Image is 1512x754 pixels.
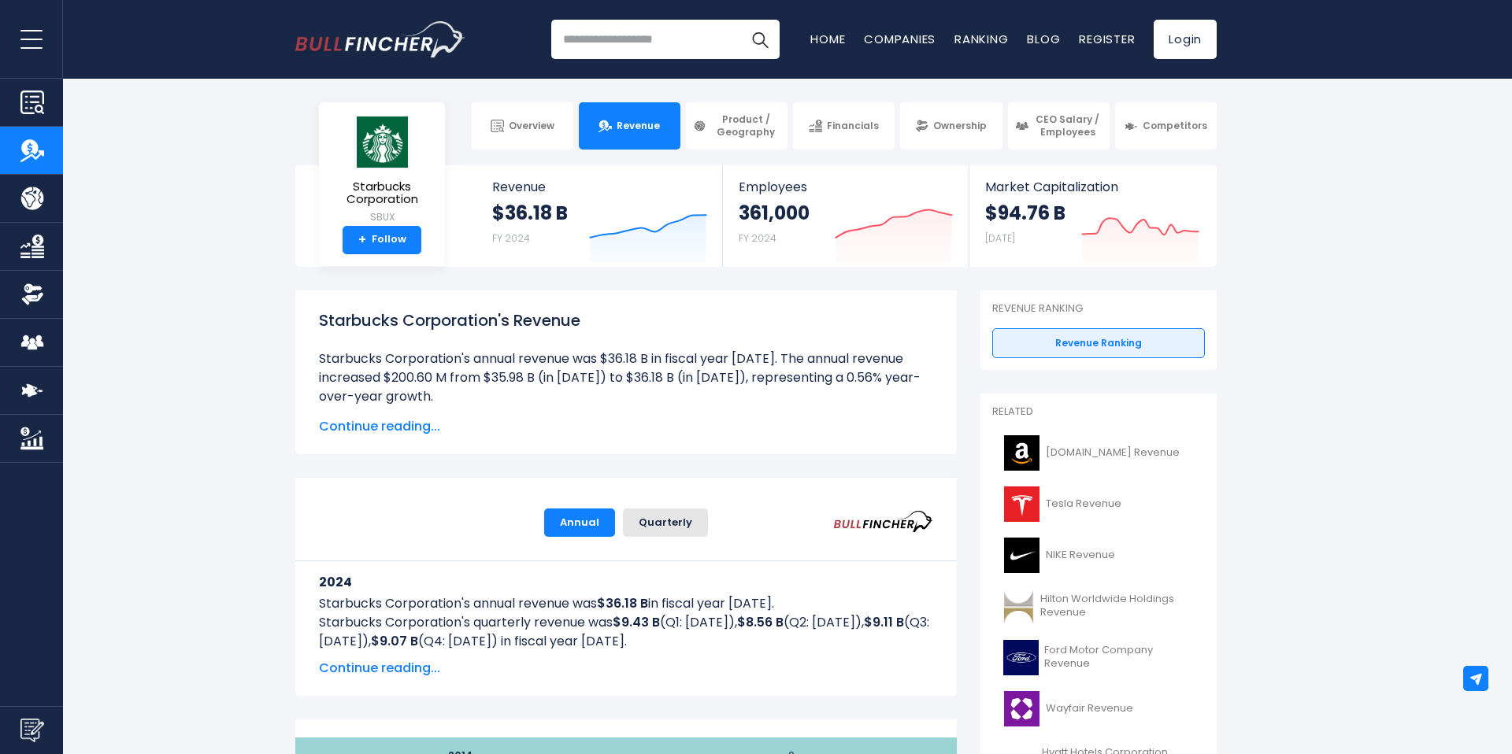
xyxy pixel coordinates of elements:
span: Continue reading... [319,659,933,678]
a: Revenue Ranking [992,328,1205,358]
a: Hilton Worldwide Holdings Revenue [992,585,1205,628]
a: Wayfair Revenue [992,687,1205,730]
p: Revenue Ranking [992,302,1205,316]
a: Revenue [579,102,680,150]
a: Financials [793,102,895,150]
img: TSLA logo [1002,486,1041,522]
a: Market Capitalization $94.76 B [DATE] [969,165,1215,267]
span: Revenue [617,120,660,132]
a: [DOMAIN_NAME] Revenue [992,431,1205,475]
img: W logo [1002,691,1041,726]
strong: + [358,233,366,247]
img: HLT logo [1002,589,1036,624]
small: FY 2024 [739,231,776,245]
img: Bullfincher logo [295,21,465,57]
span: Product / Geography [711,113,780,138]
a: Competitors [1115,102,1217,150]
b: $36.18 B [597,594,648,612]
span: Ownership [933,120,987,132]
b: $9.11 B [864,613,904,631]
span: Financials [827,120,879,132]
button: Quarterly [623,508,708,537]
img: AMZN logo [1002,435,1041,471]
a: Home [810,31,845,47]
span: Market Capitalization [985,179,1199,194]
img: NKE logo [1002,538,1041,573]
a: Ranking [954,31,1008,47]
img: Ownership [20,283,44,306]
li: Starbucks Corporation's annual revenue was $36.18 B in fiscal year [DATE]. The annual revenue inc... [319,349,933,406]
a: CEO Salary / Employees [1008,102,1110,150]
a: NIKE Revenue [992,534,1205,577]
a: Go to homepage [295,21,465,57]
b: $9.07 B [371,632,418,650]
a: Revenue $36.18 B FY 2024 [476,165,723,267]
a: Employees 361,000 FY 2024 [723,165,968,267]
h3: 2024 [319,572,933,592]
strong: $36.18 B [492,201,568,225]
a: Starbucks Corporation SBUX [331,115,433,226]
p: Related [992,405,1205,419]
span: CEO Salary / Employees [1033,113,1102,138]
a: Ownership [900,102,1002,150]
p: Starbucks Corporation's quarterly revenue was (Q1: [DATE]), (Q2: [DATE]), (Q3: [DATE]), (Q4: [DAT... [319,613,933,651]
a: Blog [1027,31,1060,47]
strong: 361,000 [739,201,810,225]
span: Employees [739,179,952,194]
span: Starbucks Corporation [332,180,432,206]
button: Search [740,20,780,59]
a: Companies [864,31,936,47]
a: Login [1154,20,1217,59]
b: $9.43 B [613,613,660,631]
a: Overview [472,102,573,150]
img: F logo [1002,640,1039,675]
span: Continue reading... [319,417,933,436]
a: +Follow [343,226,421,254]
h1: Starbucks Corporation's Revenue [319,309,933,332]
strong: $94.76 B [985,201,1065,225]
button: Annual [544,508,615,537]
b: $8.56 B [737,613,784,631]
small: FY 2024 [492,231,530,245]
span: Competitors [1143,120,1207,132]
a: Tesla Revenue [992,482,1205,526]
a: Register [1079,31,1135,47]
a: Ford Motor Company Revenue [992,636,1205,679]
small: SBUX [332,210,432,224]
small: [DATE] [985,231,1015,245]
span: Overview [509,120,554,132]
span: Revenue [492,179,707,194]
a: Product / Geography [686,102,787,150]
p: Starbucks Corporation's annual revenue was in fiscal year [DATE]. [319,594,933,613]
